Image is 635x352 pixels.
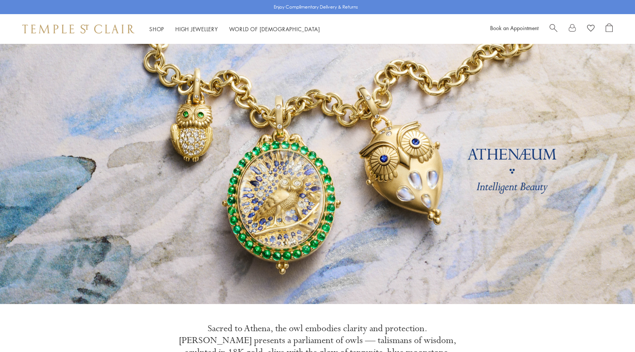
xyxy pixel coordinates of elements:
[587,23,595,35] a: View Wishlist
[550,23,557,35] a: Search
[490,24,538,32] a: Book an Appointment
[229,25,320,33] a: World of [DEMOGRAPHIC_DATA]World of [DEMOGRAPHIC_DATA]
[175,25,218,33] a: High JewelleryHigh Jewellery
[149,25,164,33] a: ShopShop
[606,23,613,35] a: Open Shopping Bag
[274,3,358,11] p: Enjoy Complimentary Delivery & Returns
[22,25,134,33] img: Temple St. Clair
[149,25,320,34] nav: Main navigation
